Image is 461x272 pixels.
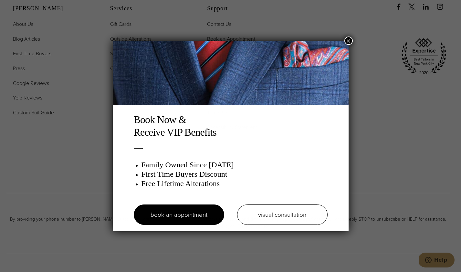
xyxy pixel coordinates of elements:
a: book an appointment [134,204,224,225]
h3: Free Lifetime Alterations [141,179,328,188]
h2: Book Now & Receive VIP Benefits [134,113,328,138]
a: visual consultation [237,204,328,225]
span: Help [15,5,28,10]
h3: First Time Buyers Discount [141,170,328,179]
button: Close [344,37,353,45]
h3: Family Owned Since [DATE] [141,160,328,170]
